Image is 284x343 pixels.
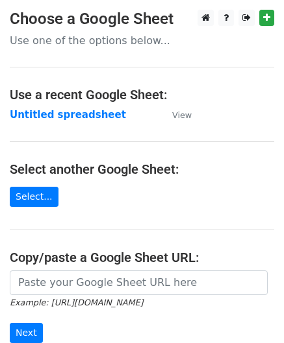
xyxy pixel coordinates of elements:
p: Use one of the options below... [10,34,274,47]
a: View [159,109,192,121]
h3: Choose a Google Sheet [10,10,274,29]
small: Example: [URL][DOMAIN_NAME] [10,298,143,307]
h4: Copy/paste a Google Sheet URL: [10,250,274,265]
small: View [172,110,192,120]
a: Select... [10,187,58,207]
input: Next [10,323,43,343]
h4: Use a recent Google Sheet: [10,87,274,102]
input: Paste your Google Sheet URL here [10,270,268,295]
a: Untitled spreadsheet [10,109,126,121]
h4: Select another Google Sheet: [10,161,274,177]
